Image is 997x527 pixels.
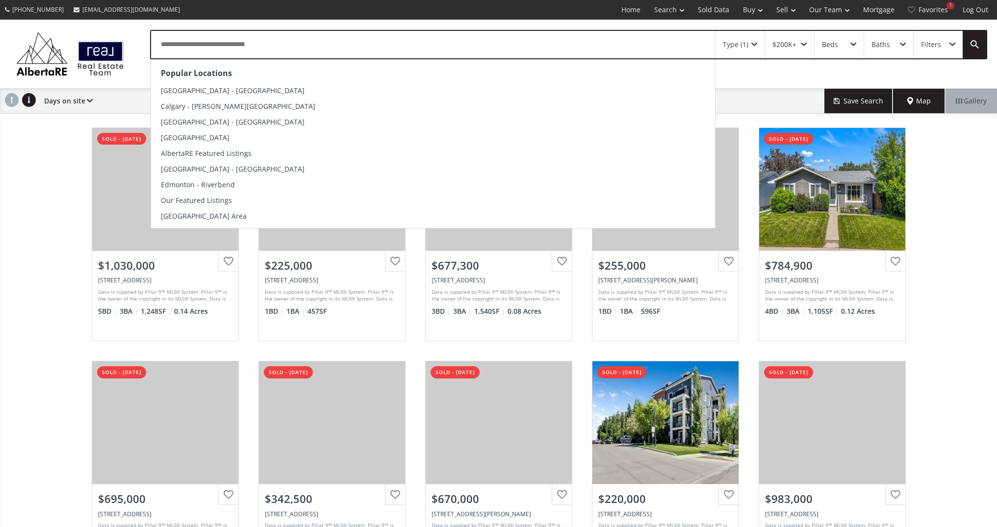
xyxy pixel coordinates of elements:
span: [GEOGRAPHIC_DATA] [161,133,230,142]
span: 1,105 SF [808,306,839,316]
div: $784,900 [765,258,899,273]
div: $670,000 [432,491,566,506]
div: $220,000 [598,491,733,506]
span: [GEOGRAPHIC_DATA] - [GEOGRAPHIC_DATA] [161,164,305,174]
span: 1 BA [620,306,639,316]
div: 10 Strathridge Court SW, Calgary, AB T3H 4M2 [765,510,899,518]
span: 3 BA [453,306,472,316]
span: [GEOGRAPHIC_DATA] - [GEOGRAPHIC_DATA] [161,117,305,126]
a: sold - [DATE]$255,000[STREET_ADDRESS][PERSON_NAME]Data is supplied by Pillar 9™ MLS® System. Pill... [582,118,749,351]
div: 3820 Brentwood Road NW #312, Calgary, AB t2l 2l5 [265,276,399,284]
a: sold - [DATE]$677,300[STREET_ADDRESS]Data is supplied by Pillar 9™ MLS® System. Pillar 9™ is the ... [415,118,582,351]
div: Gallery [945,89,997,113]
span: 1 BD [265,306,284,316]
div: Filters [921,41,941,48]
span: AlbertaRE Featured Listings [161,149,252,158]
span: 0.14 Acres [174,306,208,316]
div: $677,300 [432,258,566,273]
span: 457 SF [307,306,327,316]
span: Map [907,96,931,106]
span: 1 BD [598,306,617,316]
a: sold - [DATE]$784,900[STREET_ADDRESS]Data is supplied by Pillar 9™ MLS® System. Pillar 9™ is the ... [749,118,916,351]
span: 1,248 SF [141,306,172,316]
div: 1 [946,2,954,9]
div: Data is supplied by Pillar 9™ MLS® System. Pillar 9™ is the owner of the copyright in its MLS® Sy... [265,288,397,303]
div: 25 Auburn Meadows Avenue SE #130, Calgary, AB T3M 2L3 [598,276,733,284]
button: Save Search [824,89,893,113]
span: 0.12 Acres [841,306,875,316]
span: Our Featured Listings [161,196,232,205]
div: 10223 Wapiti Drive SE, Calgary, AB T2J 1J3 [765,276,899,284]
div: Data is supplied by Pillar 9™ MLS® System. Pillar 9™ is the owner of the copyright in its MLS® Sy... [432,288,563,303]
div: Map [893,89,945,113]
span: [GEOGRAPHIC_DATA] - [GEOGRAPHIC_DATA] [161,86,305,95]
div: 218 Cranwell Bay SE, Calgary, AB T3M 0B2 [98,510,232,518]
span: 1 BA [286,306,305,316]
div: $342,500 [265,491,399,506]
span: [EMAIL_ADDRESS][DOMAIN_NAME] [82,5,180,14]
span: 3 BA [787,306,805,316]
div: $255,000 [598,258,733,273]
div: Beds [822,41,838,48]
span: 3 BA [120,306,138,316]
span: 596 SF [641,306,660,316]
div: $1,030,000 [98,258,232,273]
div: $225,000 [265,258,399,273]
span: Calgary - [PERSON_NAME][GEOGRAPHIC_DATA] [161,101,315,111]
span: 4 BD [765,306,784,316]
img: Logo [11,29,129,78]
span: 1,540 SF [474,306,505,316]
span: [GEOGRAPHIC_DATA] Area [161,211,247,221]
div: Type (1) [723,41,748,48]
div: City: [GEOGRAPHIC_DATA] [150,64,244,78]
span: 5 BD [98,306,117,316]
a: [EMAIL_ADDRESS][DOMAIN_NAME] [69,0,185,19]
div: Data is supplied by Pillar 9™ MLS® System. Pillar 9™ is the owner of the copyright in its MLS® Sy... [598,288,730,303]
div: Data is supplied by Pillar 9™ MLS® System. Pillar 9™ is the owner of the copyright in its MLS® Sy... [765,288,897,303]
a: sold - [DATE]$1,030,000[STREET_ADDRESS]Data is supplied by Pillar 9™ MLS® System. Pillar 9™ is th... [82,118,249,351]
span: 3 BD [432,306,451,316]
div: Baths [871,41,890,48]
div: $695,000 [98,491,232,506]
div: 171 Hotchkiss Manor SE, Calgary, AB T3S 0G5 [432,510,566,518]
span: 0.08 Acres [508,306,541,316]
span: [PHONE_NUMBER] [12,5,64,14]
div: $983,000 [765,491,899,506]
span: Edmonton - Riverbend [161,180,235,189]
div: 2232 30 Avenue SW, Calgary, AB T2T 1R7 [98,276,232,284]
div: 239 Cougar Plateau Way SW, Calgary, AB T3H5S2 [432,276,566,284]
div: Data is supplied by Pillar 9™ MLS® System. Pillar 9™ is the owner of the copyright in its MLS® Sy... [98,288,230,303]
div: 1004 Auburn Bay Square SE, Calgary, AB T3M 0Y8 [265,510,399,518]
a: sold - [DATE]$225,000[STREET_ADDRESS]Data is supplied by Pillar 9™ MLS® System. Pillar 9™ is the ... [249,118,415,351]
div: Days on site [39,89,93,113]
span: Gallery [956,96,987,106]
div: $200K+ [772,41,796,48]
strong: Popular Locations [161,68,232,78]
div: 755 Copperpond Boulevard SE #1108, Calgary, AB T2Z 4R2 [598,510,733,518]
